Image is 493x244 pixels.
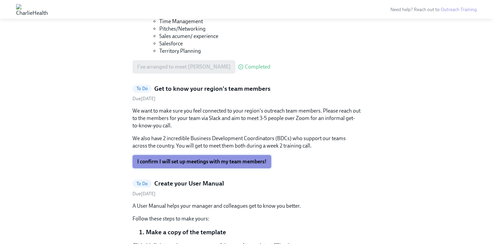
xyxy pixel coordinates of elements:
li: Make a copy of the template [146,228,361,237]
a: Outreach Training [441,7,477,12]
li: Salesforce [159,40,361,47]
span: I confirm I will set up meetings with my team members! [137,158,267,165]
span: Wednesday, October 8th 2025, 10:00 am [132,96,156,101]
p: We want to make sure you feel connected to your region's outreach team members. Please reach out ... [132,107,361,129]
h5: Get to know your region's team members [154,84,270,93]
span: Completed [245,64,270,70]
p: Follow these steps to make yours: [132,215,361,222]
span: To Do [132,86,152,91]
span: Need help? Reach out to [390,7,477,12]
p: A User Manual helps your manager and colleagues get to know you better. [132,202,361,210]
li: Time Management [159,18,361,25]
a: To DoGet to know your region's team membersDue[DATE] [132,84,361,102]
span: Thursday, October 9th 2025, 10:00 am [132,191,156,197]
span: To Do [132,181,152,186]
li: Sales acumen/ experience [159,33,361,40]
p: We also have 2 incredible Business Development Coordinators (BDCs) who support our teams across t... [132,135,361,150]
li: Pitches/Networking [159,25,361,33]
h5: Create your User Manual [154,179,224,188]
a: To DoCreate your User ManualDue[DATE] [132,179,361,197]
img: CharlieHealth [16,4,48,15]
li: Territory Planning [159,47,361,55]
button: I confirm I will set up meetings with my team members! [132,155,271,168]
